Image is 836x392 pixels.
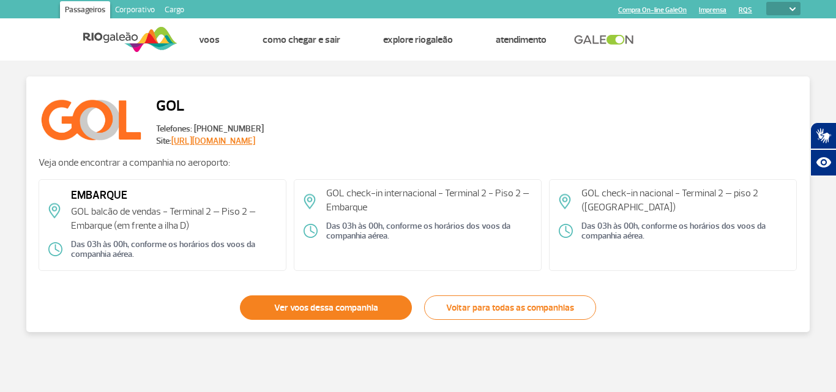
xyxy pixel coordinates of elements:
[581,187,787,214] p: GOL check-in nacional - Terminal 2 – piso 2 ([GEOGRAPHIC_DATA])
[810,122,836,149] button: Abrir tradutor de língua de sinais.
[424,295,596,320] a: Voltar para todas as companhias
[71,187,277,205] span: EMBARQUE
[39,89,144,147] img: GOL
[699,6,726,14] a: Imprensa
[810,149,836,176] button: Abrir recursos assistivos.
[156,123,264,135] span: Telefones: [PHONE_NUMBER]
[810,122,836,176] div: Plugin de acessibilidade da Hand Talk.
[71,243,277,256] span: Das 03h às 00h, conforme os horários dos voos da companhia aérea.
[496,34,547,46] a: Atendimento
[739,6,752,14] a: RQS
[60,1,110,21] a: Passageiros
[581,225,787,237] span: Das 03h às 00h, conforme os horários dos voos da companhia aérea.
[39,156,797,169] p: Veja onde encontrar a companhia no aeroporto:
[199,34,220,46] a: Voos
[156,135,264,147] span: Site:
[71,205,277,232] p: GOL balcão de vendas - Terminal 2 – Piso 2 – Embarque (em frente a ilha D)
[110,1,160,21] a: Corporativo
[326,225,532,237] span: Das 03h às 00h, conforme os horários dos voos da companhia aérea.
[618,6,687,14] a: Compra On-line GaleOn
[383,34,453,46] a: Explore RIOgaleão
[263,34,340,46] a: Como chegar e sair
[240,295,412,320] a: Ver voos dessa companhia
[326,187,532,214] p: GOL check-in internacional - Terminal 2 - Piso 2 – Embarque
[156,89,264,123] h2: GOL
[171,136,255,146] a: [URL][DOMAIN_NAME]
[160,1,189,21] a: Cargo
